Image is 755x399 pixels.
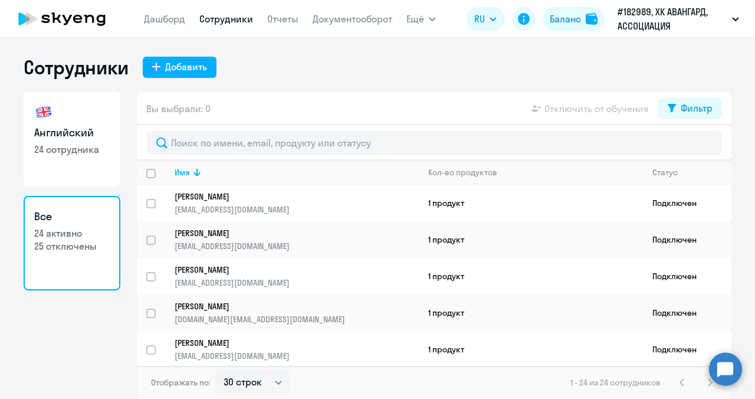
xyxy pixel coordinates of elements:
img: balance [586,13,598,25]
td: Подключен [643,185,731,221]
a: Все24 активно25 отключены [24,196,120,290]
a: Дашборд [144,13,185,25]
a: [PERSON_NAME][EMAIL_ADDRESS][DOMAIN_NAME] [175,228,418,251]
p: [PERSON_NAME] [175,301,402,312]
div: Статус [652,167,731,178]
a: [PERSON_NAME][DOMAIN_NAME][EMAIL_ADDRESS][DOMAIN_NAME] [175,301,418,325]
button: Фильтр [658,98,722,119]
a: [PERSON_NAME][EMAIL_ADDRESS][DOMAIN_NAME] [175,191,418,215]
h3: Английский [34,125,110,140]
button: Ещё [406,7,436,31]
p: [PERSON_NAME] [175,191,402,202]
input: Поиск по имени, email, продукту или статусу [146,131,722,155]
div: Статус [652,167,678,178]
div: Имя [175,167,190,178]
p: [DOMAIN_NAME][EMAIL_ADDRESS][DOMAIN_NAME] [175,314,418,325]
p: [PERSON_NAME] [175,264,402,275]
div: Имя [175,167,418,178]
p: [EMAIL_ADDRESS][DOMAIN_NAME] [175,351,418,361]
div: Кол-во продуктов [428,167,642,178]
td: 1 продукт [419,221,643,258]
button: #182989, ХК АВАНГАРД, АССОЦИАЦИЯ [612,5,745,33]
p: #182989, ХК АВАНГАРД, АССОЦИАЦИЯ [618,5,727,33]
p: 24 активно [34,227,110,240]
button: RU [466,7,505,31]
a: Английский24 сотрудника [24,92,120,187]
div: Баланс [550,12,581,26]
td: 1 продукт [419,295,643,331]
p: [EMAIL_ADDRESS][DOMAIN_NAME] [175,204,418,215]
p: [PERSON_NAME] [175,338,402,348]
td: Подключен [643,258,731,295]
p: 25 отключены [34,240,110,253]
img: english [34,103,53,122]
a: Сотрудники [199,13,253,25]
h1: Сотрудники [24,55,129,79]
a: [PERSON_NAME][EMAIL_ADDRESS][DOMAIN_NAME] [175,338,418,361]
p: 24 сотрудника [34,143,110,156]
td: Подключен [643,221,731,258]
td: 1 продукт [419,258,643,295]
td: Подключен [643,331,731,368]
span: Отображать по: [151,377,211,388]
p: [PERSON_NAME] [175,228,402,238]
a: Отчеты [267,13,298,25]
a: [PERSON_NAME][EMAIL_ADDRESS][DOMAIN_NAME] [175,264,418,288]
div: Кол-во продуктов [428,167,497,178]
div: Добавить [165,60,207,74]
span: 1 - 24 из 24 сотрудников [570,377,661,388]
td: 1 продукт [419,331,643,368]
button: Добавить [143,57,216,78]
td: Подключен [643,295,731,331]
span: Ещё [406,12,424,26]
span: Вы выбрали: 0 [146,102,211,116]
h3: Все [34,209,110,224]
button: Балансbalance [543,7,605,31]
p: [EMAIL_ADDRESS][DOMAIN_NAME] [175,277,418,288]
span: RU [474,12,485,26]
a: Документооборот [313,13,392,25]
td: 1 продукт [419,185,643,221]
div: Фильтр [681,101,713,115]
p: [EMAIL_ADDRESS][DOMAIN_NAME] [175,241,418,251]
